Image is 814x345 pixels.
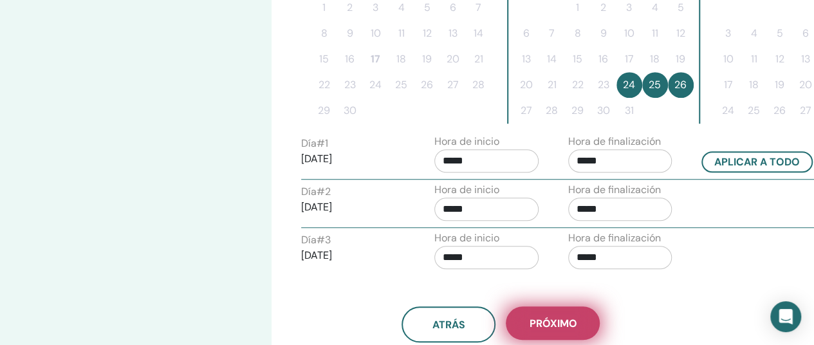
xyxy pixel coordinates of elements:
[402,306,495,342] button: atrás
[591,72,616,98] button: 23
[466,46,492,72] button: 21
[668,72,694,98] button: 26
[741,21,767,46] button: 4
[311,46,337,72] button: 15
[767,72,793,98] button: 19
[434,230,499,246] label: Hora de inicio
[642,72,668,98] button: 25
[716,98,741,124] button: 24
[668,46,694,72] button: 19
[716,72,741,98] button: 17
[414,72,440,98] button: 26
[565,98,591,124] button: 29
[466,21,492,46] button: 14
[337,98,363,124] button: 30
[642,46,668,72] button: 18
[565,21,591,46] button: 8
[568,134,661,149] label: Hora de finalización
[311,72,337,98] button: 22
[301,184,331,200] label: Día # 2
[337,46,363,72] button: 16
[539,72,565,98] button: 21
[513,98,539,124] button: 27
[301,232,331,248] label: Día # 3
[432,318,465,331] span: atrás
[337,72,363,98] button: 23
[767,98,793,124] button: 26
[513,21,539,46] button: 6
[440,72,466,98] button: 27
[616,21,642,46] button: 10
[389,72,414,98] button: 25
[616,46,642,72] button: 17
[539,21,565,46] button: 7
[389,46,414,72] button: 18
[591,21,616,46] button: 9
[767,21,793,46] button: 5
[414,46,440,72] button: 19
[539,98,565,124] button: 28
[701,151,813,172] button: Aplicar a todo
[301,248,405,263] p: [DATE]
[668,21,694,46] button: 12
[616,72,642,98] button: 24
[741,72,767,98] button: 18
[363,46,389,72] button: 17
[466,72,492,98] button: 28
[301,136,328,151] label: Día # 1
[513,46,539,72] button: 13
[311,98,337,124] button: 29
[389,21,414,46] button: 11
[539,46,565,72] button: 14
[616,98,642,124] button: 31
[591,98,616,124] button: 30
[716,46,741,72] button: 10
[301,200,405,215] p: [DATE]
[363,21,389,46] button: 10
[513,72,539,98] button: 20
[434,134,499,149] label: Hora de inicio
[565,72,591,98] button: 22
[565,46,591,72] button: 15
[363,72,389,98] button: 24
[529,317,577,330] span: próximo
[337,21,363,46] button: 9
[434,182,499,198] label: Hora de inicio
[506,306,600,340] button: próximo
[568,182,661,198] label: Hora de finalización
[311,21,337,46] button: 8
[301,151,405,167] p: [DATE]
[716,21,741,46] button: 3
[440,21,466,46] button: 13
[414,21,440,46] button: 12
[741,46,767,72] button: 11
[741,98,767,124] button: 25
[770,301,801,332] div: Open Intercom Messenger
[767,46,793,72] button: 12
[642,21,668,46] button: 11
[591,46,616,72] button: 16
[568,230,661,246] label: Hora de finalización
[440,46,466,72] button: 20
